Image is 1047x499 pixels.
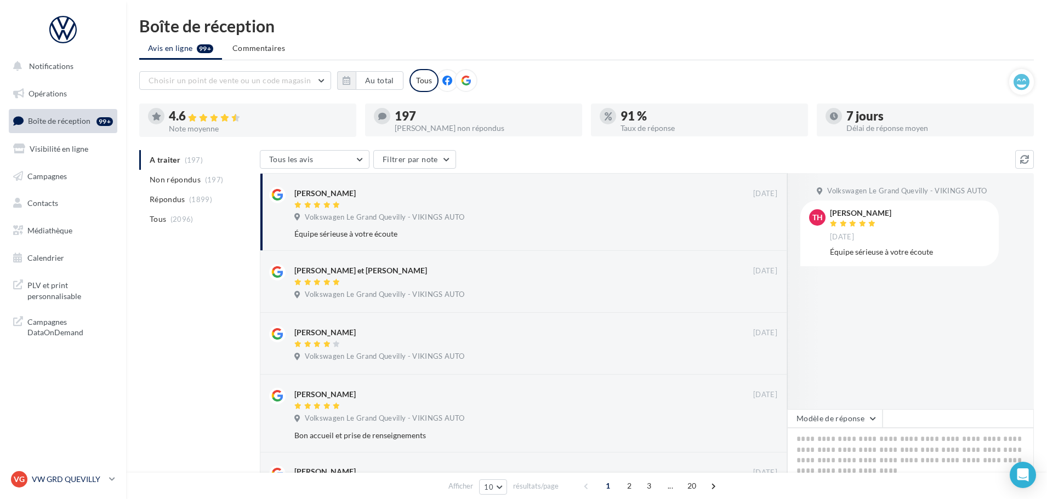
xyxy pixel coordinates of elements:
div: 99+ [96,117,113,126]
a: Campagnes [7,165,120,188]
span: Volkswagen Le Grand Quevilly - VIKINGS AUTO [305,290,464,300]
span: 3 [640,477,658,495]
div: Tous [409,69,439,92]
a: Contacts [7,192,120,215]
span: VG [14,474,25,485]
div: 197 [395,110,573,122]
div: [PERSON_NAME] non répondus [395,124,573,132]
span: 10 [484,483,493,491]
span: Tous [150,214,166,225]
div: Taux de réponse [621,124,799,132]
span: résultats/page [513,481,559,491]
span: Contacts [27,198,58,208]
div: Note moyenne [169,125,348,133]
div: [PERSON_NAME] [294,466,356,477]
span: Afficher [448,481,473,491]
span: Calendrier [27,253,64,262]
span: 2 [621,477,638,495]
div: Délai de réponse moyen [846,124,1025,132]
div: 4.6 [169,110,348,123]
a: PLV et print personnalisable [7,273,120,306]
span: Volkswagen Le Grand Quevilly - VIKINGS AUTO [305,414,464,423]
span: [DATE] [830,232,854,242]
span: Boîte de réception [28,116,90,125]
span: (2096) [170,215,194,223]
span: 1 [599,477,617,495]
a: Campagnes DataOnDemand [7,310,120,342]
span: Opérations [29,89,67,98]
button: Modèle de réponse [787,409,883,428]
span: PLV et print personnalisable [27,278,113,301]
button: Notifications [7,55,115,78]
span: Notifications [29,61,73,71]
span: Volkswagen Le Grand Quevilly - VIKINGS AUTO [305,352,464,362]
button: Filtrer par note [373,150,456,169]
span: Campagnes DataOnDemand [27,314,113,338]
p: VW GRD QUEVILLY [32,474,105,485]
span: Volkswagen Le Grand Quevilly - VIKINGS AUTO [305,213,464,222]
span: Choisir un point de vente ou un code magasin [149,76,311,85]
div: Boîte de réception [139,18,1034,34]
a: Visibilité en ligne [7,137,120,160]
div: Équipe sérieuse à votre écoute [830,246,990,257]
span: ... [662,477,679,495]
div: 7 jours [846,110,1025,122]
span: Médiathèque [27,226,72,235]
div: Équipe sérieuse à votre écoute [294,228,706,239]
span: Volkswagen Le Grand Quevilly - VIKINGS AUTO [827,186,987,196]
a: VG VW GRD QUEVILLY [9,469,117,490]
button: Au total [337,71,403,90]
div: [PERSON_NAME] [294,389,356,400]
span: (197) [205,175,224,184]
span: [DATE] [753,328,777,338]
a: Calendrier [7,246,120,269]
div: [PERSON_NAME] et [PERSON_NAME] [294,265,427,276]
div: 91 % [621,110,799,122]
span: [DATE] [753,468,777,478]
div: [PERSON_NAME] [830,209,891,217]
span: [DATE] [753,266,777,276]
span: [DATE] [753,390,777,400]
span: Répondus [150,194,185,205]
a: Boîte de réception99+ [7,109,120,133]
div: Bon accueil et prise de renseignements [294,430,706,441]
span: Campagnes [27,171,67,180]
a: Opérations [7,82,120,105]
div: Open Intercom Messenger [1010,462,1036,488]
button: Tous les avis [260,150,369,169]
span: 20 [683,477,701,495]
span: [DATE] [753,189,777,199]
button: Au total [356,71,403,90]
button: 10 [479,479,507,495]
span: Non répondus [150,174,201,185]
div: [PERSON_NAME] [294,327,356,338]
button: Choisir un point de vente ou un code magasin [139,71,331,90]
span: TH [812,212,823,223]
span: (1899) [189,195,212,204]
div: [PERSON_NAME] [294,188,356,199]
a: Médiathèque [7,219,120,242]
span: Visibilité en ligne [30,144,88,153]
span: Commentaires [232,43,285,54]
span: Tous les avis [269,154,314,164]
